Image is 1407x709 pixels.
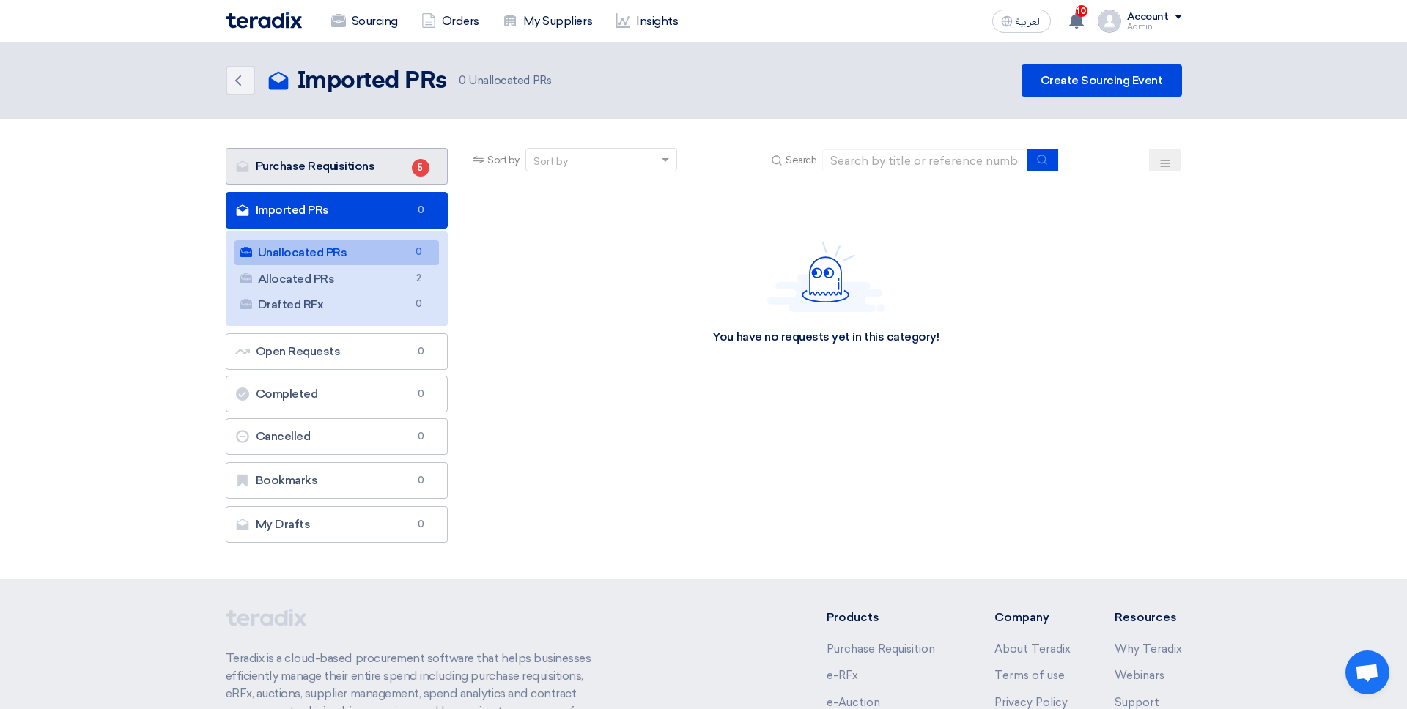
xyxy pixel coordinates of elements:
[1115,642,1182,656] a: Why Teradix
[712,330,939,345] div: You have no requests yet in this category!
[226,506,448,543] a: My Drafts0
[410,5,491,37] a: Orders
[226,376,448,412] a: Completed0
[234,240,440,265] a: Unallocated PRs
[412,517,429,532] span: 0
[604,5,690,37] a: Insights
[786,152,816,168] span: Search
[412,387,429,401] span: 0
[412,429,429,444] span: 0
[1016,17,1042,27] span: العربية
[827,696,880,709] a: e-Auction
[298,67,447,96] h2: Imported PRs
[459,73,551,89] span: Unallocated PRs
[410,271,427,286] span: 2
[1345,650,1389,694] div: Open chat
[226,192,448,229] a: Imported PRs0
[533,154,568,169] div: Sort by
[1127,11,1169,23] div: Account
[1022,64,1182,97] a: Create Sourcing Event
[1076,5,1087,17] span: 10
[226,12,302,29] img: Teradix logo
[412,473,429,488] span: 0
[994,609,1071,626] li: Company
[767,241,885,312] img: Hello
[1098,10,1121,33] img: profile_test.png
[1115,696,1159,709] a: Support
[1127,23,1182,31] div: Admin
[992,10,1051,33] button: العربية
[234,292,440,317] a: Drafted RFx
[412,203,429,218] span: 0
[226,148,448,185] a: Purchase Requisitions5
[412,344,429,359] span: 0
[410,245,427,260] span: 0
[822,149,1027,171] input: Search by title or reference number
[491,5,604,37] a: My Suppliers
[994,669,1065,682] a: Terms of use
[226,418,448,455] a: Cancelled0
[234,267,440,292] a: Allocated PRs
[1115,669,1164,682] a: Webinars
[827,642,935,656] a: Purchase Requisition
[827,669,858,682] a: e-RFx
[320,5,410,37] a: Sourcing
[827,609,950,626] li: Products
[459,74,466,87] span: 0
[412,159,429,177] span: 5
[226,462,448,499] a: Bookmarks0
[226,333,448,370] a: Open Requests0
[1115,609,1182,626] li: Resources
[994,642,1071,656] a: About Teradix
[487,152,520,168] span: Sort by
[994,696,1068,709] a: Privacy Policy
[410,297,427,312] span: 0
